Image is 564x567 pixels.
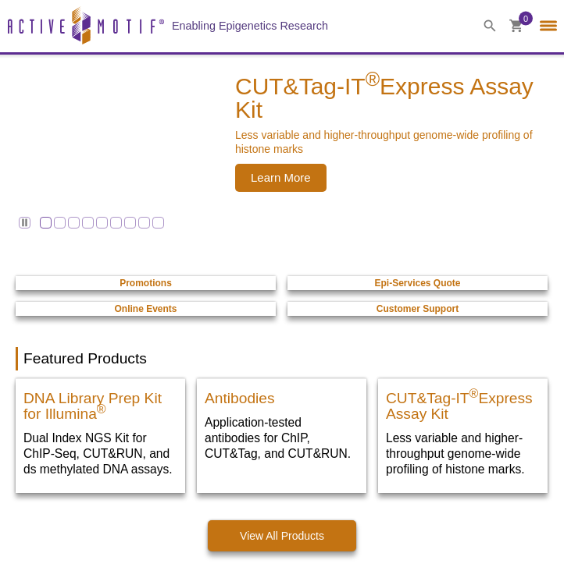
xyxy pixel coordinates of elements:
[386,430,540,477] p: Less variable and higher-throughput genome-wide profiling of histone marks​.
[138,217,150,229] a: Go to slide 8
[172,19,328,33] h2: Enabling Epigenetics Research
[469,387,479,400] sup: ®
[97,402,106,416] sup: ®
[23,430,177,477] p: Dual Index NGS Kit for ChIP-Seq, CUT&RUN, and ds methylated DNA assays.
[205,383,359,406] h2: Antibodies
[205,414,359,462] p: Application-tested antibodies for ChIP, CUT&Tag, and CUT&RUN.
[208,520,356,551] a: View All Products
[235,128,548,156] p: Less variable and higher-throughput genome-wide profiling of histone marks
[120,276,172,290] a: Promotions
[23,383,177,422] h2: DNA Library Prep Kit for Illumina
[96,217,108,229] a: Go to slide 5
[16,378,185,493] a: DNA Library Prep Kit for Illumina DNA Library Prep Kit for Illumina® Dual Index NGS Kit for ChIP-...
[374,276,460,290] a: Epi-Services Quote
[54,217,66,229] a: Go to slide 2
[16,347,548,370] h2: Featured Products
[114,302,177,316] a: Online Events
[377,302,459,316] a: Customer Support
[16,55,548,212] article: CUT&Tag-IT Express Assay Kit
[40,217,52,229] a: Go to slide 1
[386,383,540,422] h2: CUT&Tag-IT Express Assay Kit
[120,278,172,289] strong: Promotions
[235,75,548,122] h2: CUT&Tag-IT Express Assay Kit
[82,217,94,229] a: Go to slide 4
[68,217,80,229] a: Go to slide 3
[110,217,122,229] a: Go to slide 6
[377,303,459,314] strong: Customer Support
[378,378,548,493] a: CUT&Tag-IT® Express Assay Kit CUT&Tag-IT®Express Assay Kit Less variable and higher-throughput ge...
[374,278,460,289] strong: Epi-Services Quote
[197,378,366,477] a: All Antibodies Antibodies Application-tested antibodies for ChIP, CUT&Tag, and CUT&RUN.
[114,303,177,314] strong: Online Events
[523,12,528,26] span: 0
[152,217,164,229] a: Go to slide 9
[124,217,136,229] a: Go to slide 7
[19,217,30,229] a: Toggle autoplay
[366,68,380,90] sup: ®
[235,164,327,192] span: Learn More
[16,55,548,212] a: CUT&Tag-IT Express Assay Kit CUT&Tag-IT®Express Assay Kit Less variable and higher-throughput gen...
[509,19,523,36] a: 0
